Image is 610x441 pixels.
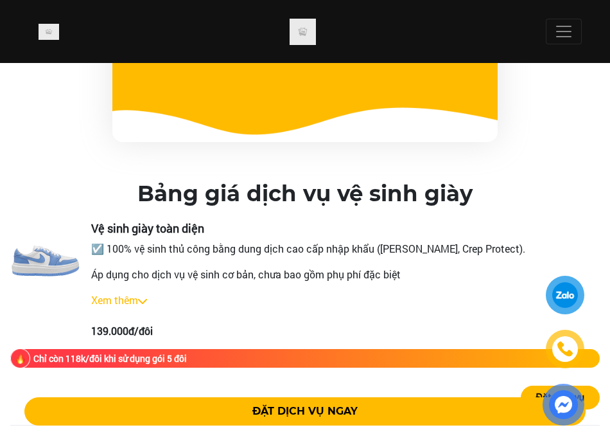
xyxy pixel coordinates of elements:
a: phone-icon [548,332,583,367]
div: Chỉ còn 118k/đôi khi sử dụng gói 5 đôi [33,352,187,365]
img: Vệ sinh giày toàn diện [10,222,81,292]
img: fire.png [10,348,30,368]
h3: Vệ sinh giày toàn diện [91,222,600,236]
img: arrow_down.svg [138,299,147,304]
div: 139.000đ/đôi [91,323,600,339]
p: Áp dụng cho dịch vụ vệ sinh cơ bản, chưa bao gồm phụ phí đặc biệt [91,267,600,282]
p: ☑️ 100% vệ sinh thủ công bằng dung dịch cao cấp nhập khẩu ([PERSON_NAME], Crep Protect). [91,241,600,256]
button: ĐẶT DỊCH VỤ NGAY [24,397,586,426]
h2: Bảng giá dịch vụ vệ sinh giày [137,181,473,207]
img: phone-icon [556,340,575,358]
a: Xem thêm [91,293,138,307]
